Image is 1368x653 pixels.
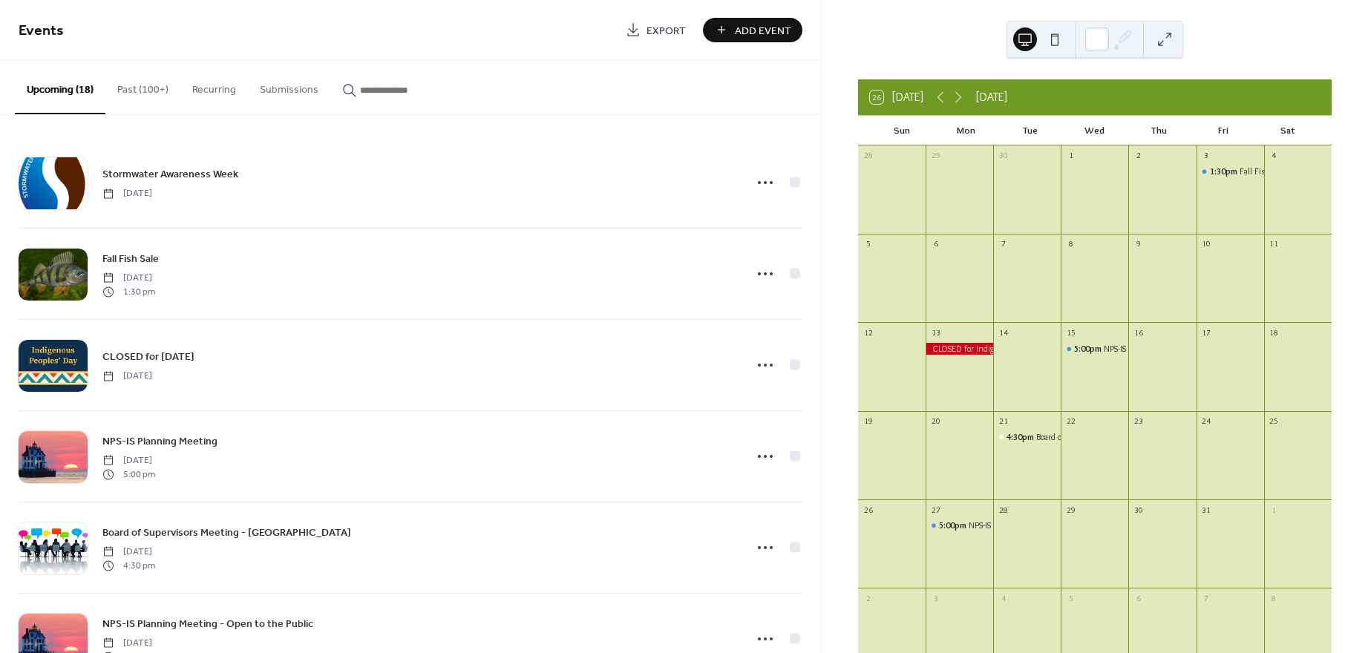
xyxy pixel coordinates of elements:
[615,18,697,42] a: Export
[1065,592,1076,603] div: 5
[930,150,941,161] div: 29
[870,116,935,145] div: Sun
[1133,416,1144,427] div: 23
[1197,165,1264,178] div: Fall Fish Sale
[1210,165,1240,178] span: 1:30pm
[102,524,351,541] a: Board of Supervisors Meeting - [GEOGRAPHIC_DATA]
[1065,150,1076,161] div: 1
[1269,150,1280,161] div: 4
[1269,238,1280,249] div: 11
[863,326,874,338] div: 12
[1201,416,1212,427] div: 24
[102,433,217,450] a: NPS-IS Planning Meeting
[647,23,686,39] span: Export
[735,23,791,39] span: Add Event
[102,272,155,285] span: [DATE]
[1201,238,1212,249] div: 10
[102,187,152,200] span: [DATE]
[1133,238,1144,249] div: 9
[1065,326,1076,338] div: 15
[102,348,194,365] a: CLOSED for [DATE]
[102,545,155,559] span: [DATE]
[1007,431,1036,444] span: 4:30pm
[102,637,155,650] span: [DATE]
[930,504,941,515] div: 27
[1255,116,1320,145] div: Sat
[102,250,159,267] a: Fall Fish Sale
[998,416,1009,427] div: 21
[998,592,1009,603] div: 4
[993,431,1061,444] div: Board of Supervisors Meeting - Lorain County Conservation District
[998,238,1009,249] div: 7
[1104,343,1193,355] div: NPS-IS Planning Meeting
[1074,343,1104,355] span: 5:00pm
[926,519,993,532] div: NPS-IS Planning Meeting - Open to the Public
[102,370,152,383] span: [DATE]
[1201,326,1212,338] div: 17
[998,504,1009,515] div: 28
[998,116,1063,145] div: Tue
[102,167,238,183] span: Stormwater Awareness Week
[1036,431,1227,444] div: Board of Supervisors Meeting - [GEOGRAPHIC_DATA]
[930,238,941,249] div: 6
[1133,150,1144,161] div: 2
[102,252,159,267] span: Fall Fish Sale
[863,592,874,603] div: 2
[863,504,874,515] div: 26
[102,285,155,298] span: 1:30 pm
[1063,116,1128,145] div: Wed
[1065,504,1076,515] div: 29
[930,326,941,338] div: 13
[248,60,330,113] button: Submissions
[926,343,993,355] div: CLOSED for Indigenous Peoples' Day
[102,350,194,365] span: CLOSED for [DATE]
[930,416,941,427] div: 20
[998,326,1009,338] div: 14
[1201,592,1212,603] div: 7
[1269,504,1280,515] div: 1
[1065,416,1076,427] div: 22
[865,87,929,108] button: 26[DATE]
[1133,504,1144,515] div: 30
[102,467,155,481] span: 5:00 pm
[102,434,217,450] span: NPS-IS Planning Meeting
[1269,326,1280,338] div: 18
[703,18,802,42] button: Add Event
[102,559,155,572] span: 4:30 pm
[863,416,874,427] div: 19
[930,592,941,603] div: 3
[1061,343,1128,355] div: NPS-IS Planning Meeting
[1269,416,1280,427] div: 25
[1269,592,1280,603] div: 8
[1065,238,1076,249] div: 8
[969,519,1132,532] div: NPS-IS Planning Meeting - Open to the Public
[19,16,64,45] span: Events
[1191,116,1256,145] div: Fri
[102,525,351,541] span: Board of Supervisors Meeting - [GEOGRAPHIC_DATA]
[863,150,874,161] div: 28
[998,150,1009,161] div: 30
[1133,592,1144,603] div: 6
[1201,150,1212,161] div: 3
[102,165,238,183] a: Stormwater Awareness Week
[105,60,180,113] button: Past (100+)
[1201,504,1212,515] div: 31
[975,88,1008,106] div: [DATE]
[934,116,998,145] div: Mon
[1133,326,1144,338] div: 16
[1127,116,1191,145] div: Thu
[102,615,313,632] a: NPS-IS Planning Meeting - Open to the Public
[102,454,155,467] span: [DATE]
[102,617,313,632] span: NPS-IS Planning Meeting - Open to the Public
[863,238,874,249] div: 5
[939,519,969,532] span: 5:00pm
[180,60,248,113] button: Recurring
[15,60,105,114] button: Upcoming (18)
[1240,165,1286,178] div: Fall Fish Sale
